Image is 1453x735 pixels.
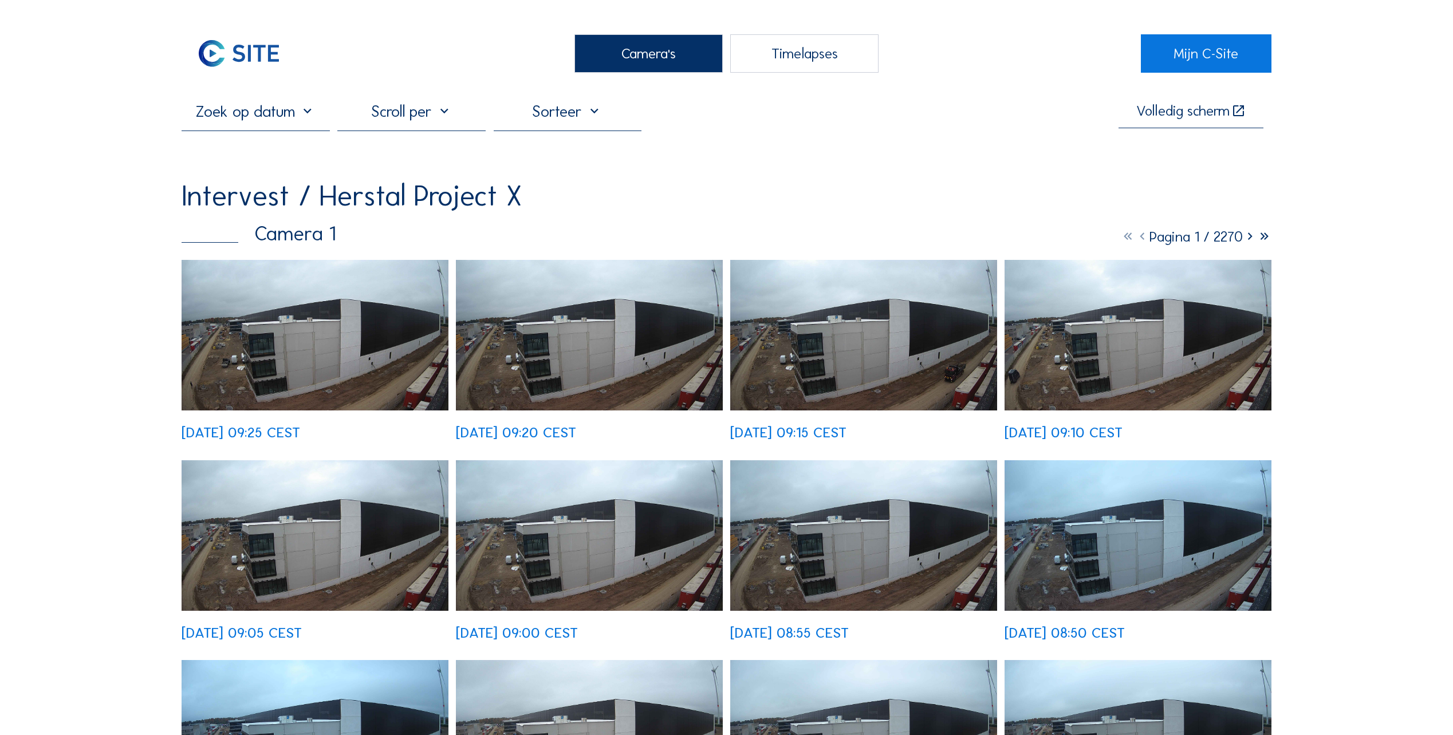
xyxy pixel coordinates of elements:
img: image_53813807 [456,260,723,410]
img: image_53813708 [730,260,997,410]
div: [DATE] 09:05 CEST [182,626,302,640]
img: image_53813958 [182,260,448,410]
div: [DATE] 09:20 CEST [456,425,576,440]
img: image_53813268 [456,460,723,611]
a: C-SITE Logo [182,34,312,73]
div: Intervest / Herstal Project X [182,181,522,210]
div: [DATE] 09:25 CEST [182,425,300,440]
div: [DATE] 09:15 CEST [730,425,846,440]
img: image_53812968 [1005,460,1271,611]
img: C-SITE Logo [182,34,296,73]
span: Pagina 1 / 2270 [1149,228,1243,246]
input: Zoek op datum 󰅀 [182,102,330,121]
div: [DATE] 09:00 CEST [456,626,578,640]
img: image_53813121 [730,460,997,611]
div: Timelapses [730,34,879,73]
div: Camera 1 [182,224,336,244]
div: Camera's [574,34,723,73]
div: Volledig scherm [1136,104,1230,118]
div: [DATE] 08:50 CEST [1005,626,1125,640]
div: [DATE] 09:10 CEST [1005,425,1123,440]
img: image_53813566 [1005,260,1271,410]
img: image_53813422 [182,460,448,611]
div: [DATE] 08:55 CEST [730,626,849,640]
a: Mijn C-Site [1141,34,1271,73]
